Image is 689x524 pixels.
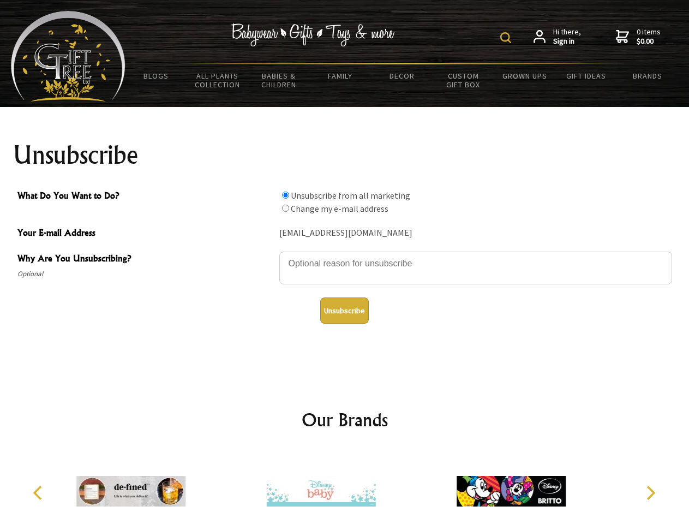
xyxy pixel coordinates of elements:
img: product search [500,32,511,43]
a: BLOGS [125,64,187,87]
h2: Our Brands [22,407,668,433]
a: Babies & Children [248,64,310,96]
label: Unsubscribe from all marketing [291,190,410,201]
span: Why Are You Unsubscribing? [17,252,274,267]
span: Hi there, [553,27,581,46]
img: Babyware - Gifts - Toys and more... [11,11,125,102]
span: Optional [17,267,274,281]
span: Your E-mail Address [17,226,274,242]
a: Custom Gift Box [433,64,494,96]
button: Next [638,481,662,505]
div: [EMAIL_ADDRESS][DOMAIN_NAME] [279,225,672,242]
strong: Sign in [553,37,581,46]
button: Unsubscribe [320,297,369,324]
textarea: Why Are You Unsubscribing? [279,252,672,284]
input: What Do You Want to Do? [282,205,289,212]
a: Hi there,Sign in [534,27,581,46]
strong: $0.00 [637,37,661,46]
a: Grown Ups [494,64,555,87]
a: Gift Ideas [555,64,617,87]
a: Brands [617,64,679,87]
h1: Unsubscribe [13,142,676,168]
span: 0 items [637,27,661,46]
a: 0 items$0.00 [616,27,661,46]
a: Family [310,64,372,87]
label: Change my e-mail address [291,203,388,214]
button: Previous [27,481,51,505]
img: Babywear - Gifts - Toys & more [231,23,395,46]
span: What Do You Want to Do? [17,189,274,205]
input: What Do You Want to Do? [282,192,289,199]
a: Decor [371,64,433,87]
a: All Plants Collection [187,64,249,96]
